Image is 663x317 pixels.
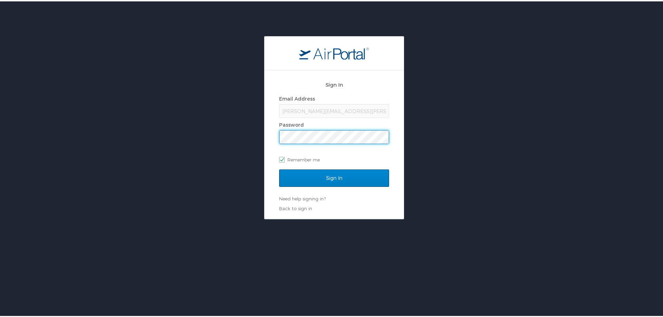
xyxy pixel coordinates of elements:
[279,153,389,164] label: Remember me
[279,120,304,126] label: Password
[279,195,326,200] a: Need help signing in?
[279,168,389,185] input: Sign In
[279,79,389,87] h2: Sign In
[279,204,312,210] a: Back to sign in
[279,94,315,100] label: Email Address
[299,46,369,58] img: logo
